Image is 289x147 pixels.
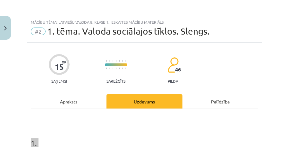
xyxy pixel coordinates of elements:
[4,26,7,30] img: icon-close-lesson-0947bae3869378f0d4975bcd49f059093ad1ed9edebbc8119c70593378902aed.svg
[106,94,182,109] div: Uzdevums
[31,94,106,109] div: Apraksts
[175,67,181,72] span: 46
[109,68,110,69] img: icon-short-line-57e1e144782c952c97e751825c79c345078a6d821885a25fce030b3d8c18986b.svg
[109,60,110,62] img: icon-short-line-57e1e144782c952c97e751825c79c345078a6d821885a25fce030b3d8c18986b.svg
[122,68,123,69] img: icon-short-line-57e1e144782c952c97e751825c79c345078a6d821885a25fce030b3d8c18986b.svg
[125,68,126,69] img: icon-short-line-57e1e144782c952c97e751825c79c345078a6d821885a25fce030b3d8c18986b.svg
[47,26,209,37] span: 1. tēma. Valoda sociālajos tīklos. Slengs.
[113,60,113,62] img: icon-short-line-57e1e144782c952c97e751825c79c345078a6d821885a25fce030b3d8c18986b.svg
[183,94,258,109] div: Palīdzība
[122,60,123,62] img: icon-short-line-57e1e144782c952c97e751825c79c345078a6d821885a25fce030b3d8c18986b.svg
[106,68,107,69] img: icon-short-line-57e1e144782c952c97e751825c79c345078a6d821885a25fce030b3d8c18986b.svg
[106,60,107,62] img: icon-short-line-57e1e144782c952c97e751825c79c345078a6d821885a25fce030b3d8c18986b.svg
[125,60,126,62] img: icon-short-line-57e1e144782c952c97e751825c79c345078a6d821885a25fce030b3d8c18986b.svg
[113,68,113,69] img: icon-short-line-57e1e144782c952c97e751825c79c345078a6d821885a25fce030b3d8c18986b.svg
[167,57,179,73] img: students-c634bb4e5e11cddfef0936a35e636f08e4e9abd3cc4e673bd6f9a4125e45ecb1.svg
[31,28,46,35] span: #2
[62,60,66,64] span: XP
[106,79,125,83] p: Sarežģīts
[49,79,70,83] p: Saņemsi
[55,62,64,71] div: 15
[31,20,258,24] div: Mācību tēma: Latviešu valoda 8. klase 1. ieskaites mācību materiāls
[168,79,178,83] p: pilda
